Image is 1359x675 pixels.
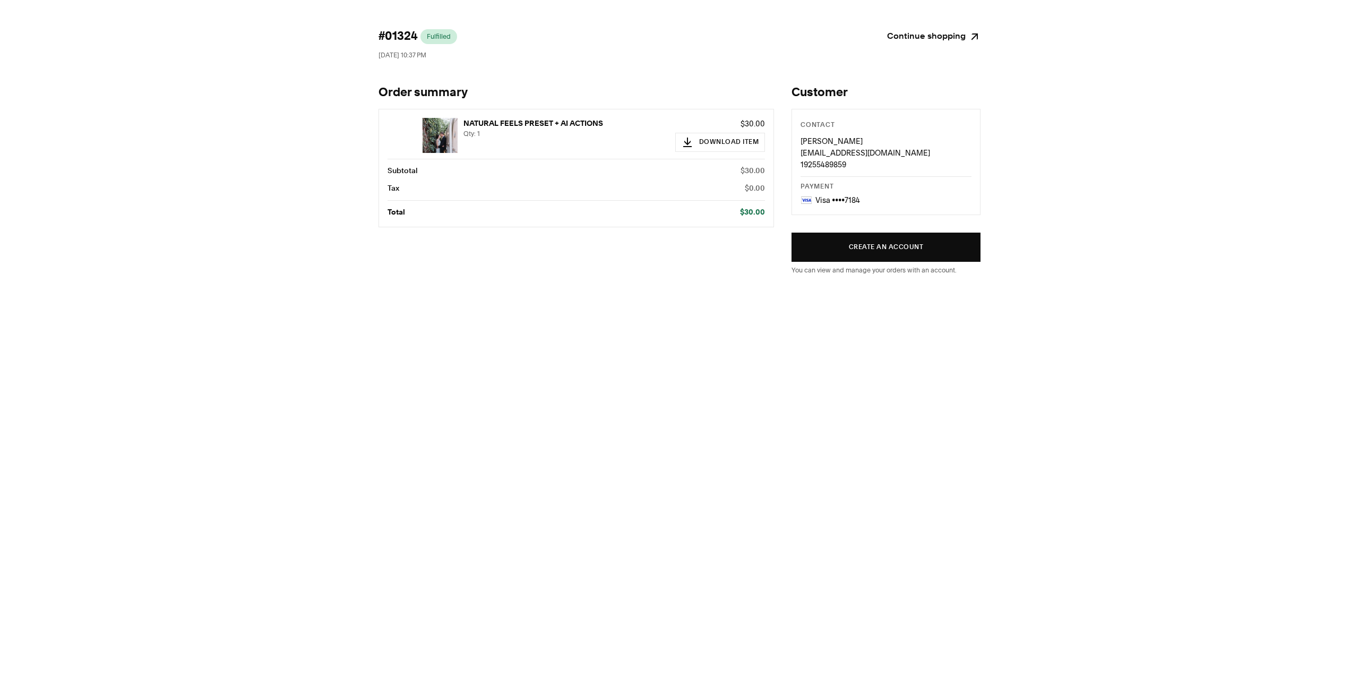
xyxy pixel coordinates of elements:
[675,133,765,152] button: Download Item
[463,130,480,138] span: Qty: 1
[740,207,765,218] p: $30.00
[427,32,451,41] span: Fulfilled
[801,122,835,129] span: Contact
[801,184,833,190] span: Payment
[801,148,930,158] span: [EMAIL_ADDRESS][DOMAIN_NAME]
[463,118,669,130] p: NATURAL FEELS PRESET + AI ACTIONS
[423,118,458,153] img: NATURAL FEELS PRESET + AI ACTIONS
[388,165,418,177] p: Subtotal
[675,118,765,130] p: $30.00
[801,136,863,146] span: [PERSON_NAME]
[379,86,774,100] h1: Order summary
[741,165,765,177] p: $30.00
[792,86,980,100] h2: Customer
[388,207,405,218] p: Total
[815,194,860,206] p: Visa ••••7184
[388,183,399,194] p: Tax
[792,233,980,262] button: Create an account
[379,29,417,44] span: #01324
[792,266,957,274] span: You can view and manage your orders with an account.
[887,29,980,44] a: Continue shopping
[801,160,846,169] span: 19255489859
[379,51,426,59] span: [DATE] 10:37 PM
[745,183,765,194] p: $0.00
